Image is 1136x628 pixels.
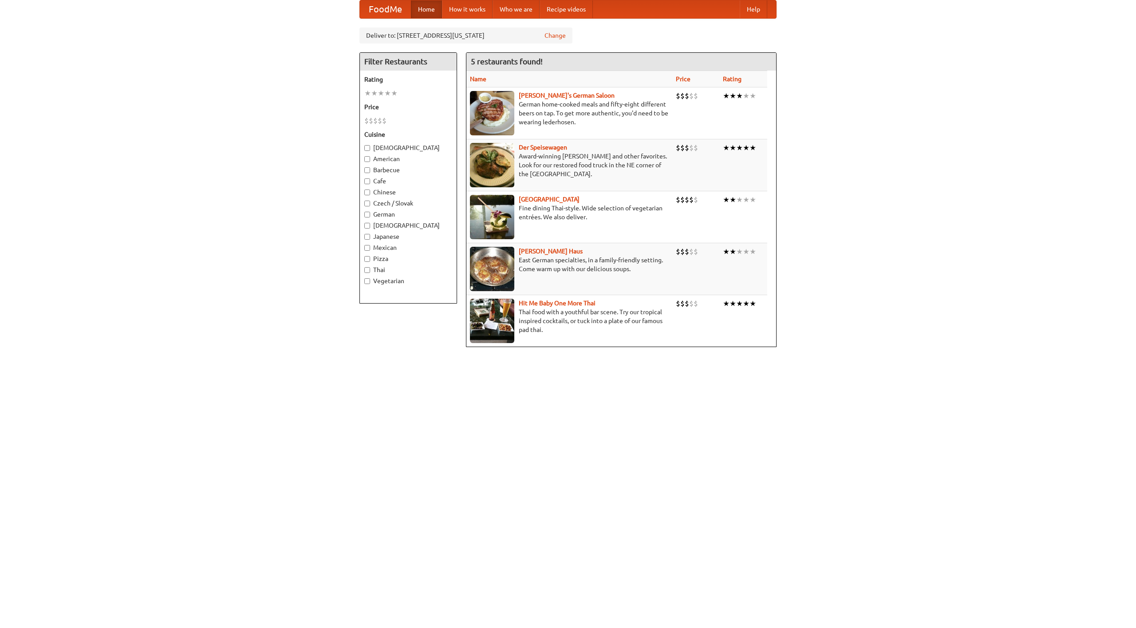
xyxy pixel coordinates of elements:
input: Barbecue [364,167,370,173]
a: Change [544,31,566,40]
p: Thai food with a youthful bar scene. Try our tropical inspired cocktails, or tuck into a plate of... [470,308,669,334]
li: ★ [743,247,749,257]
b: [PERSON_NAME]'s German Saloon [519,92,615,99]
input: Cafe [364,178,370,184]
li: ★ [736,195,743,205]
li: ★ [749,91,756,101]
li: ★ [391,88,398,98]
h4: Filter Restaurants [360,53,457,71]
input: Pizza [364,256,370,262]
li: $ [676,143,680,153]
label: Barbecue [364,166,452,174]
li: $ [694,299,698,308]
li: ★ [723,91,730,101]
a: [GEOGRAPHIC_DATA] [519,196,580,203]
li: $ [364,116,369,126]
li: ★ [743,299,749,308]
li: $ [382,116,387,126]
a: How it works [442,0,493,18]
li: ★ [730,299,736,308]
li: $ [680,299,685,308]
li: $ [373,116,378,126]
h5: Price [364,103,452,111]
div: Deliver to: [STREET_ADDRESS][US_STATE] [359,28,572,43]
li: ★ [378,88,384,98]
a: Recipe videos [540,0,593,18]
input: Vegetarian [364,278,370,284]
li: ★ [736,299,743,308]
li: $ [685,299,689,308]
li: $ [689,247,694,257]
img: kohlhaus.jpg [470,247,514,291]
li: ★ [723,247,730,257]
li: $ [685,195,689,205]
a: Who we are [493,0,540,18]
ng-pluralize: 5 restaurants found! [471,57,543,66]
label: Czech / Slovak [364,199,452,208]
a: FoodMe [360,0,411,18]
input: Chinese [364,190,370,195]
b: [PERSON_NAME] Haus [519,248,583,255]
input: American [364,156,370,162]
input: Mexican [364,245,370,251]
li: ★ [736,91,743,101]
li: ★ [749,299,756,308]
p: Fine dining Thai-style. Wide selection of vegetarian entrées. We also deliver. [470,204,669,221]
li: ★ [730,143,736,153]
li: ★ [743,91,749,101]
li: ★ [723,299,730,308]
label: Japanese [364,232,452,241]
li: $ [676,195,680,205]
label: Mexican [364,243,452,252]
label: Vegetarian [364,276,452,285]
li: $ [680,143,685,153]
img: satay.jpg [470,195,514,239]
a: Price [676,75,690,83]
img: babythai.jpg [470,299,514,343]
li: ★ [723,195,730,205]
li: $ [676,299,680,308]
a: Hit Me Baby One More Thai [519,300,596,307]
p: Award-winning [PERSON_NAME] and other favorites. Look for our restored food truck in the NE corne... [470,152,669,178]
input: German [364,212,370,217]
p: East German specialties, in a family-friendly setting. Come warm up with our delicious soups. [470,256,669,273]
li: ★ [364,88,371,98]
li: ★ [749,143,756,153]
li: $ [680,91,685,101]
li: $ [694,195,698,205]
li: $ [676,247,680,257]
li: $ [685,247,689,257]
li: $ [689,91,694,101]
li: ★ [749,247,756,257]
label: [DEMOGRAPHIC_DATA] [364,221,452,230]
li: ★ [736,143,743,153]
label: American [364,154,452,163]
li: $ [680,195,685,205]
a: Name [470,75,486,83]
li: $ [680,247,685,257]
li: ★ [730,195,736,205]
li: ★ [723,143,730,153]
label: [DEMOGRAPHIC_DATA] [364,143,452,152]
h5: Rating [364,75,452,84]
li: ★ [736,247,743,257]
li: $ [689,143,694,153]
a: Help [740,0,767,18]
li: ★ [371,88,378,98]
li: $ [685,143,689,153]
p: German home-cooked meals and fifty-eight different beers on tap. To get more authentic, you'd nee... [470,100,669,126]
li: $ [369,116,373,126]
li: ★ [730,247,736,257]
li: ★ [730,91,736,101]
label: German [364,210,452,219]
li: $ [694,91,698,101]
img: speisewagen.jpg [470,143,514,187]
input: [DEMOGRAPHIC_DATA] [364,223,370,229]
h5: Cuisine [364,130,452,139]
li: $ [689,195,694,205]
label: Chinese [364,188,452,197]
li: $ [685,91,689,101]
img: esthers.jpg [470,91,514,135]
